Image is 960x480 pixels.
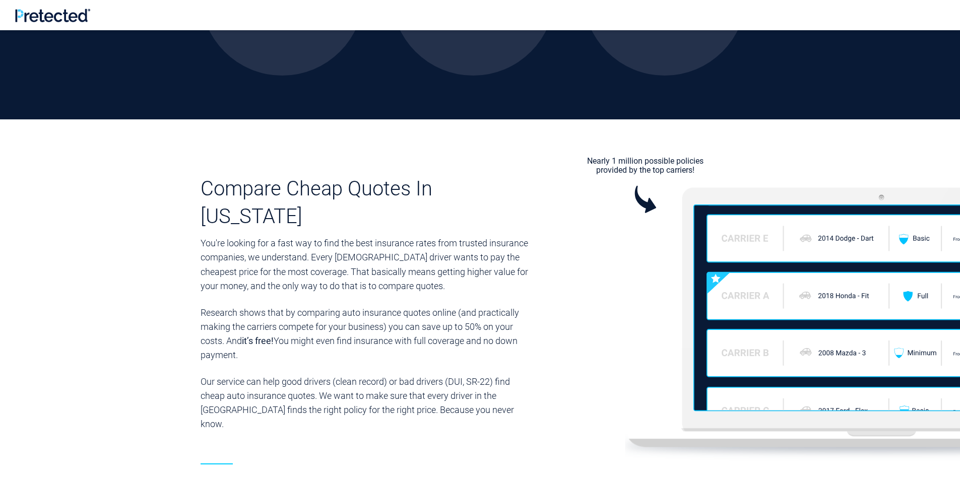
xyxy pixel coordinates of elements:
[201,375,532,431] p: Our service can help good drivers (clean record) or bad drivers (DUI, SR-22) find cheap auto insu...
[201,306,532,362] p: Research shows that by comparing auto insurance quotes online (and practically making the carrier...
[201,236,532,293] p: You're looking for a fast way to find the best insurance rates from trusted insurance companies, ...
[587,157,703,175] div: Nearly 1 million possible policies provided by the top carriers!
[242,335,274,346] b: it’s free!
[201,175,532,230] h3: Compare Cheap Quotes In [US_STATE]
[15,9,90,22] img: Pretected Logo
